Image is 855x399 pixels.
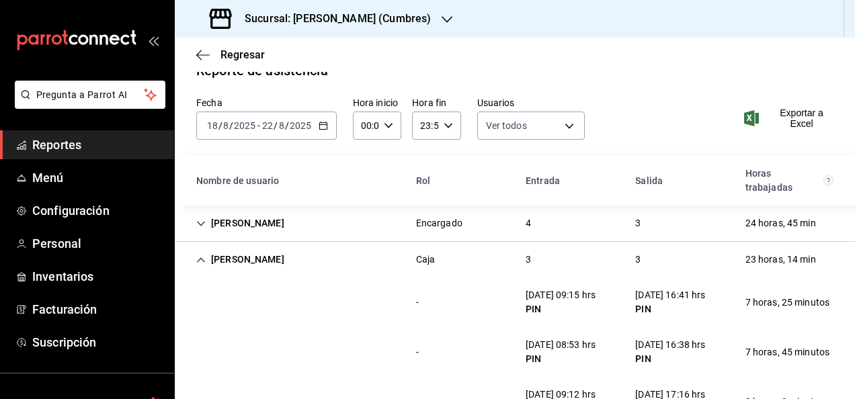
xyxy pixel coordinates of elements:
[32,333,163,351] span: Suscripción
[234,11,431,27] h3: Sucursal: [PERSON_NAME] (Cumbres)
[175,156,855,206] div: Head
[32,234,163,253] span: Personal
[175,242,855,277] div: Row
[218,120,222,131] span: /
[416,253,436,267] div: Caja
[405,340,430,365] div: Cell
[624,169,734,193] div: HeadCell
[186,297,207,308] div: Cell
[233,120,256,131] input: ----
[526,302,596,316] div: PIN
[222,120,229,131] input: --
[36,88,145,102] span: Pregunta a Parrot AI
[196,98,337,107] label: Fecha
[186,247,295,272] div: Cell
[32,300,163,318] span: Facturación
[635,352,705,366] div: PIN
[624,283,716,322] div: Cell
[175,327,855,377] div: Row
[353,98,401,107] label: Hora inicio
[515,247,542,272] div: Cell
[416,296,419,310] div: -
[526,338,596,352] div: [DATE] 08:53 hrs
[261,120,274,131] input: --
[635,302,705,316] div: PIN
[405,290,430,315] div: Cell
[515,283,606,322] div: Cell
[257,120,260,131] span: -
[148,35,159,46] button: open_drawer_menu
[206,120,218,131] input: --
[635,288,705,302] div: [DATE] 16:41 hrs
[32,202,163,220] span: Configuración
[196,48,265,61] button: Regresar
[635,338,705,352] div: [DATE] 16:38 hrs
[515,169,624,193] div: HeadCell
[229,120,233,131] span: /
[747,107,833,129] button: Exportar a Excel
[15,81,165,109] button: Pregunta a Parrot AI
[175,277,855,327] div: Row
[405,247,446,272] div: Cell
[405,169,515,193] div: HeadCell
[486,119,527,132] span: Ver todos
[735,211,827,236] div: Cell
[32,136,163,154] span: Reportes
[9,97,165,112] a: Pregunta a Parrot AI
[175,206,855,242] div: Row
[624,332,716,371] div: Cell
[278,120,285,131] input: --
[735,340,841,365] div: Cell
[823,175,833,186] svg: El total de horas trabajadas por usuario es el resultado de la suma redondeada del registro de ho...
[405,211,473,236] div: Cell
[515,211,542,236] div: Cell
[32,169,163,187] span: Menú
[274,120,278,131] span: /
[289,120,312,131] input: ----
[186,169,405,193] div: HeadCell
[186,211,295,236] div: Cell
[515,332,606,371] div: Cell
[416,345,419,359] div: -
[32,267,163,285] span: Inventarios
[735,161,844,200] div: HeadCell
[735,290,841,315] div: Cell
[624,211,651,236] div: Cell
[624,247,651,272] div: Cell
[285,120,289,131] span: /
[186,347,207,357] div: Cell
[220,48,265,61] span: Regresar
[735,247,827,272] div: Cell
[526,352,596,366] div: PIN
[412,98,460,107] label: Hora fin
[477,98,585,107] label: Usuarios
[526,288,596,302] div: [DATE] 09:15 hrs
[416,216,462,230] div: Encargado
